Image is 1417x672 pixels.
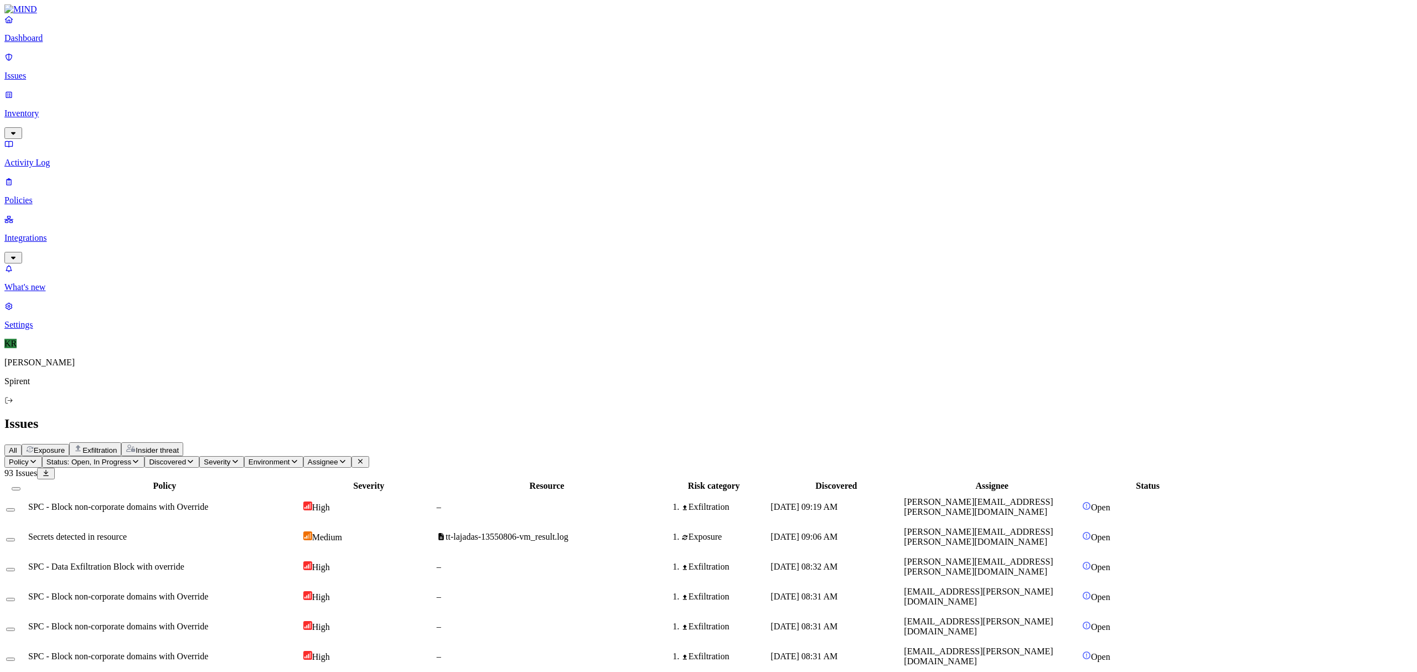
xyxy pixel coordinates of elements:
img: MIND [4,4,37,14]
div: Exfiltration [681,562,768,572]
span: Secrets detected in resource [28,532,127,541]
a: Settings [4,301,1413,330]
img: status-open [1082,651,1091,660]
button: Select all [12,487,20,490]
span: Policy [9,458,29,466]
span: [DATE] 08:31 AM [770,652,837,661]
span: [DATE] 09:06 AM [770,532,837,541]
span: 93 Issues [4,468,37,478]
span: Open [1091,652,1110,661]
p: [PERSON_NAME] [4,358,1413,368]
p: Integrations [4,233,1413,243]
div: Resource [437,481,657,491]
span: SPC - Block non-corporate domains with Override [28,652,208,661]
a: Dashboard [4,14,1413,43]
h2: Issues [4,416,1413,431]
span: Exfiltration [82,446,117,454]
img: status-open [1082,531,1091,540]
button: Select row [6,598,15,601]
span: Medium [312,533,342,542]
div: Status [1082,481,1213,491]
div: Exfiltration [681,622,768,632]
span: SPC - Data Exfiltration Block with override [28,562,184,571]
a: Issues [4,52,1413,81]
a: MIND [4,4,1413,14]
button: Select row [6,628,15,631]
span: [DATE] 09:19 AM [770,502,837,511]
a: Inventory [4,90,1413,137]
img: severity-high [303,502,312,510]
button: Select row [6,658,15,661]
img: status-open [1082,621,1091,630]
span: tt-lajadas-13550806-vm_result.log [446,532,568,541]
button: Select row [6,508,15,511]
span: [DATE] 08:31 AM [770,622,837,631]
div: Exfiltration [681,652,768,661]
span: SPC - Block non-corporate domains with Override [28,502,208,511]
span: Open [1091,503,1110,512]
span: KR [4,339,17,348]
span: – [437,502,441,511]
span: [PERSON_NAME][EMAIL_ADDRESS][PERSON_NAME][DOMAIN_NAME] [904,497,1053,516]
span: High [312,503,330,512]
span: – [437,592,441,601]
img: severity-high [303,621,312,630]
div: Policy [28,481,301,491]
span: – [437,562,441,571]
span: Severity [204,458,230,466]
span: Environment [249,458,290,466]
p: Settings [4,320,1413,330]
span: Open [1091,592,1110,602]
span: Open [1091,533,1110,542]
div: Severity [303,481,435,491]
span: Open [1091,622,1110,632]
img: severity-high [303,651,312,660]
p: Issues [4,71,1413,81]
span: Assignee [308,458,338,466]
span: [PERSON_NAME][EMAIL_ADDRESS][PERSON_NAME][DOMAIN_NAME] [904,527,1053,546]
div: Risk category [659,481,768,491]
a: Integrations [4,214,1413,262]
img: severity-high [303,561,312,570]
span: [DATE] 08:31 AM [770,592,837,601]
span: High [312,622,330,632]
span: Insider threat [136,446,179,454]
span: [PERSON_NAME][EMAIL_ADDRESS][PERSON_NAME][DOMAIN_NAME] [904,557,1053,576]
span: SPC - Block non-corporate domains with Override [28,592,208,601]
p: Inventory [4,108,1413,118]
div: Exfiltration [681,592,768,602]
div: Exposure [681,532,768,542]
span: High [312,652,330,661]
p: Policies [4,195,1413,205]
div: Discovered [770,481,902,491]
a: Activity Log [4,139,1413,168]
div: Assignee [904,481,1080,491]
span: [EMAIL_ADDRESS][PERSON_NAME][DOMAIN_NAME] [904,647,1053,666]
a: Policies [4,177,1413,205]
span: [EMAIL_ADDRESS][PERSON_NAME][DOMAIN_NAME] [904,617,1053,636]
p: Dashboard [4,33,1413,43]
p: What's new [4,282,1413,292]
span: Exposure [34,446,65,454]
span: All [9,446,17,454]
span: Open [1091,562,1110,572]
span: [DATE] 08:32 AM [770,562,837,571]
span: – [437,652,441,661]
span: Discovered [149,458,186,466]
button: Select row [6,568,15,571]
span: – [437,622,441,631]
p: Spirent [4,376,1413,386]
img: status-open [1082,561,1091,570]
span: High [312,562,330,572]
span: Status: Open, In Progress [46,458,131,466]
button: Select row [6,538,15,541]
div: Exfiltration [681,502,768,512]
span: [EMAIL_ADDRESS][PERSON_NAME][DOMAIN_NAME] [904,587,1053,606]
a: What's new [4,263,1413,292]
img: severity-high [303,591,312,600]
img: status-open [1082,502,1091,510]
span: High [312,592,330,602]
img: status-open [1082,591,1091,600]
span: SPC - Block non-corporate domains with Override [28,622,208,631]
p: Activity Log [4,158,1413,168]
